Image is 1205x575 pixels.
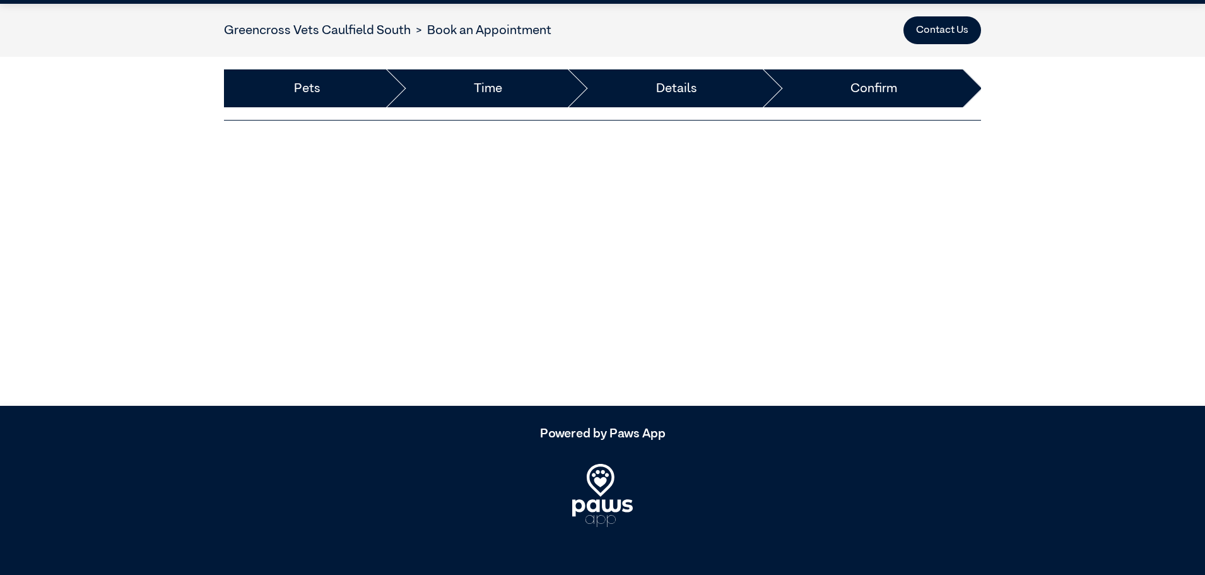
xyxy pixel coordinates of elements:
a: Confirm [850,79,897,98]
li: Book an Appointment [411,21,551,40]
a: Details [656,79,697,98]
a: Greencross Vets Caulfield South [224,24,411,37]
a: Pets [294,79,320,98]
a: Time [474,79,502,98]
nav: breadcrumb [224,21,551,40]
button: Contact Us [903,16,981,44]
h5: Powered by Paws App [224,426,981,441]
img: PawsApp [572,464,633,527]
